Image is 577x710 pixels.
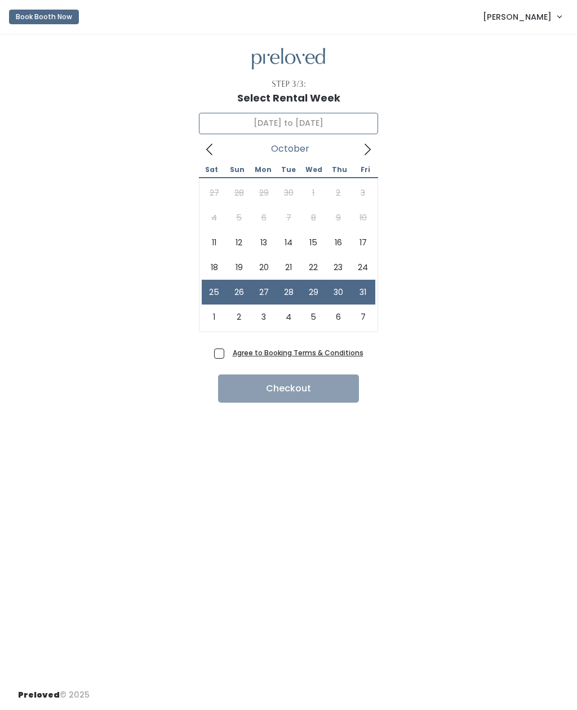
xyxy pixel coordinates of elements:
span: November 4, 2025 [276,305,301,329]
button: Checkout [218,374,359,403]
span: Sat [199,166,224,173]
span: Tue [276,166,301,173]
span: October 13, 2025 [251,230,276,255]
div: © 2025 [18,680,90,701]
span: Thu [327,166,352,173]
div: Step 3/3: [272,78,306,90]
a: Book Booth Now [9,5,79,29]
span: [PERSON_NAME] [483,11,552,23]
span: November 2, 2025 [227,305,251,329]
a: Agree to Booking Terms & Conditions [233,348,363,358]
span: October 31, 2025 [350,280,375,305]
span: October 25, 2025 [202,280,227,305]
span: November 6, 2025 [326,305,350,329]
span: October 18, 2025 [202,255,227,280]
span: October 20, 2025 [251,255,276,280]
input: Select week [199,113,378,134]
h1: Select Rental Week [237,92,340,104]
a: [PERSON_NAME] [472,5,572,29]
img: preloved logo [252,48,325,70]
span: October 24, 2025 [350,255,375,280]
span: October 16, 2025 [326,230,350,255]
span: Fri [353,166,378,173]
span: October 29, 2025 [301,280,326,305]
span: October 30, 2025 [326,280,350,305]
span: Preloved [18,689,60,700]
span: October 28, 2025 [276,280,301,305]
span: November 3, 2025 [251,305,276,329]
span: November 1, 2025 [202,305,227,329]
span: October 14, 2025 [276,230,301,255]
span: November 5, 2025 [301,305,326,329]
button: Book Booth Now [9,10,79,24]
span: October 23, 2025 [326,255,350,280]
span: October [271,147,309,151]
span: October 26, 2025 [227,280,251,305]
span: October 17, 2025 [350,230,375,255]
span: October 12, 2025 [227,230,251,255]
span: Mon [250,166,276,173]
span: October 22, 2025 [301,255,326,280]
span: October 21, 2025 [276,255,301,280]
span: November 7, 2025 [350,305,375,329]
span: October 15, 2025 [301,230,326,255]
span: October 11, 2025 [202,230,227,255]
span: October 19, 2025 [227,255,251,280]
span: October 27, 2025 [251,280,276,305]
span: Sun [224,166,250,173]
span: Wed [301,166,327,173]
